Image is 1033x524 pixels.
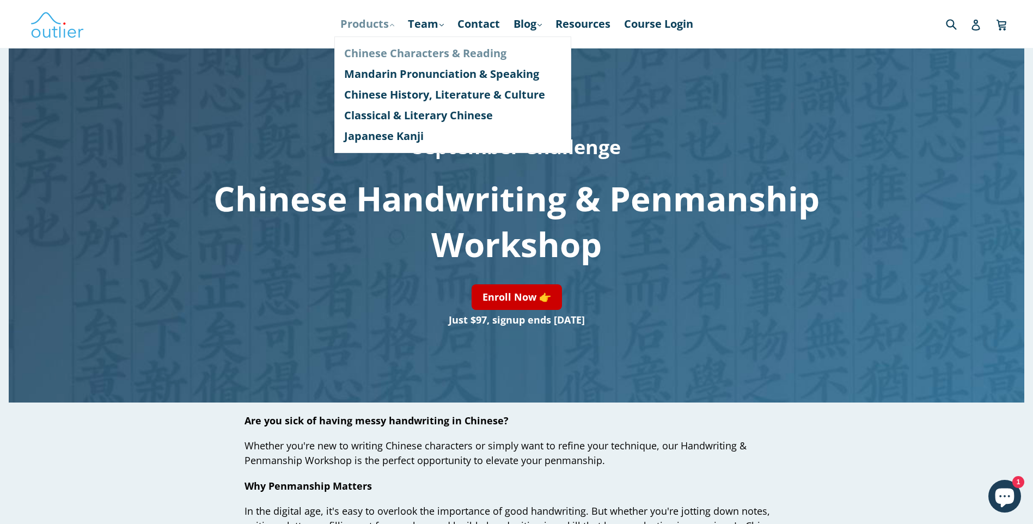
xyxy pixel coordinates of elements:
[508,14,547,34] a: Blog
[245,479,372,492] span: Why Penmanship Matters
[344,84,561,105] a: Chinese History, Literature & Culture
[245,414,509,427] span: Are you sick of having messy handwriting in Chinese?
[161,127,872,167] h2: September Challenge
[161,310,872,330] h3: Just $97, signup ends [DATE]
[452,14,505,34] a: Contact
[619,14,699,34] a: Course Login
[335,14,400,34] a: Products
[985,480,1024,515] inbox-online-store-chat: Shopify online store chat
[402,14,449,34] a: Team
[550,14,616,34] a: Resources
[344,43,561,64] a: Chinese Characters & Reading
[344,105,561,126] a: Classical & Literary Chinese
[472,284,562,310] a: Enroll Now 👉
[30,8,84,40] img: Outlier Linguistics
[245,439,747,467] span: Whether you're new to writing Chinese characters or simply want to refine your technique, our Han...
[161,175,872,267] h1: Chinese Handwriting & Penmanship Workshop
[943,13,973,35] input: Search
[344,64,561,84] a: Mandarin Pronunciation & Speaking
[344,126,561,147] a: Japanese Kanji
